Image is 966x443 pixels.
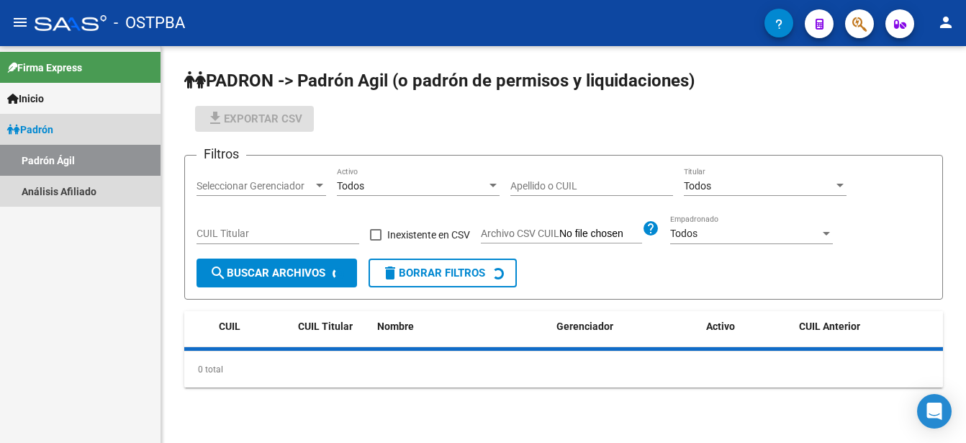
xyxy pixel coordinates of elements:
span: Padrón [7,122,53,138]
datatable-header-cell: Nombre [371,311,551,342]
span: - OSTPBA [114,7,185,39]
datatable-header-cell: CUIL Titular [292,311,371,342]
datatable-header-cell: Activo [700,311,793,342]
span: PADRON -> Padrón Agil (o padrón de permisos y liquidaciones) [184,71,695,91]
datatable-header-cell: CUIL [213,311,292,342]
span: Nombre [377,321,414,332]
span: Exportar CSV [207,112,302,125]
span: CUIL Titular [298,321,353,332]
span: Todos [684,180,711,192]
mat-icon: file_download [207,109,224,127]
mat-icon: search [209,264,227,282]
mat-icon: help [642,220,659,237]
input: Archivo CSV CUIL [559,228,642,241]
mat-icon: person [937,14,954,31]
span: Inicio [7,91,44,107]
datatable-header-cell: Gerenciador [551,311,701,342]
h3: Filtros [197,144,246,164]
span: Inexistente en CSV [387,226,470,243]
mat-icon: delete [382,264,399,282]
button: Buscar Archivos [197,259,357,287]
datatable-header-cell: CUIL Anterior [793,311,944,342]
span: CUIL [219,321,240,332]
span: Archivo CSV CUIL [481,228,559,239]
div: Open Intercom Messenger [917,394,952,429]
span: Buscar Archivos [209,267,325,279]
span: Firma Express [7,60,82,76]
button: Borrar Filtros [369,259,517,287]
span: Todos [670,228,698,239]
span: Borrar Filtros [382,267,485,279]
span: Seleccionar Gerenciador [197,180,313,192]
span: CUIL Anterior [799,321,860,332]
span: Todos [337,180,364,192]
button: Exportar CSV [195,106,314,132]
span: Activo [706,321,735,332]
mat-icon: menu [12,14,29,31]
span: Gerenciador [556,321,613,332]
div: 0 total [184,352,943,388]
